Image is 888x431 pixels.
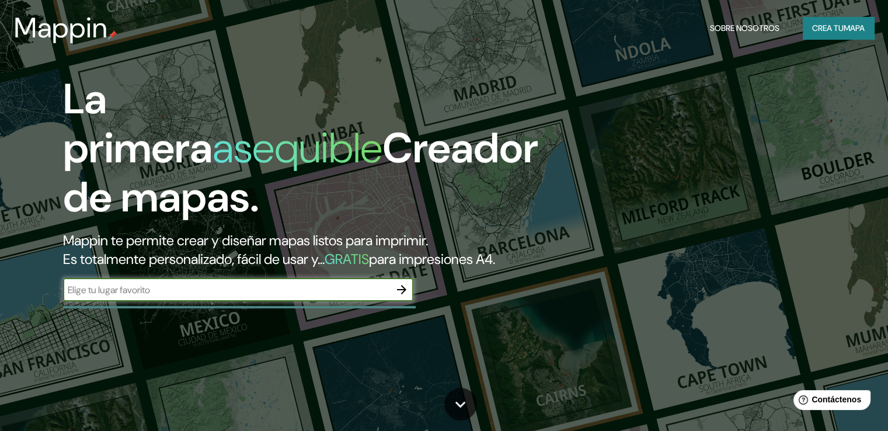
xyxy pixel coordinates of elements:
font: Mappin [14,9,108,46]
input: Elige tu lugar favorito [63,283,390,297]
font: Es totalmente personalizado, fácil de usar y... [63,250,325,268]
img: pin de mapeo [108,30,117,40]
font: La primera [63,72,213,175]
font: Creador de mapas. [63,121,538,224]
font: Crea tu [812,23,844,33]
font: Sobre nosotros [710,23,779,33]
font: asequible [213,121,382,175]
font: Mappin te permite crear y diseñar mapas listos para imprimir. [63,231,428,249]
font: para impresiones A4. [369,250,495,268]
button: Crea tumapa [803,17,874,39]
button: Sobre nosotros [705,17,784,39]
font: GRATIS [325,250,369,268]
font: mapa [844,23,865,33]
iframe: Lanzador de widgets de ayuda [784,385,875,418]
